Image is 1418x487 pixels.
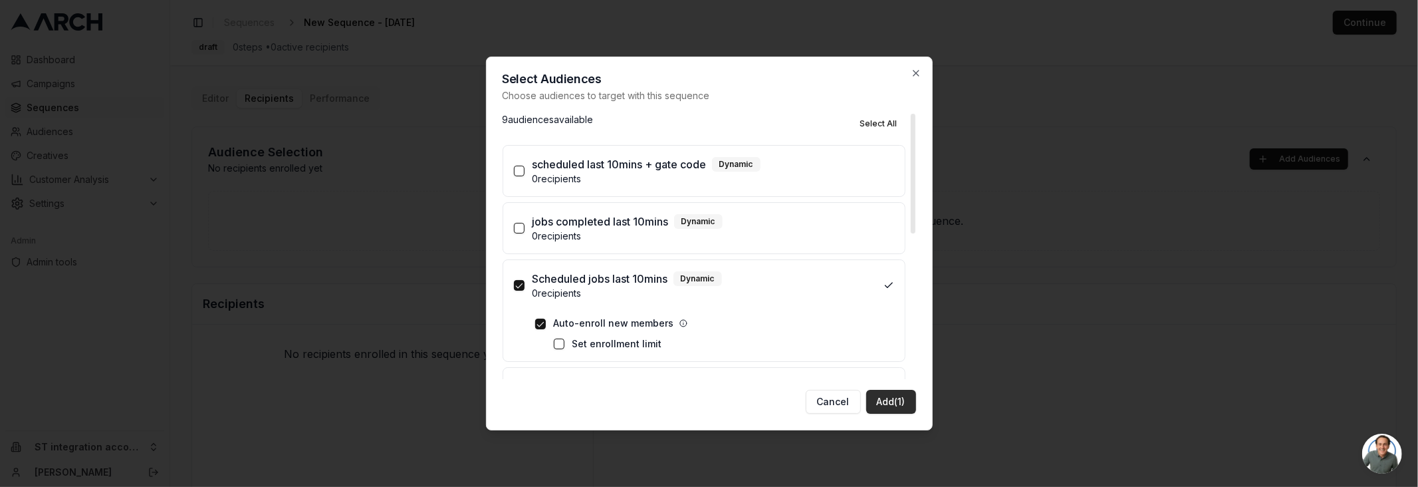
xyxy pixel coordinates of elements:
p: jobs completed last 10mins [532,214,669,230]
p: 0 recipients [532,287,876,300]
p: 0 recipients [532,230,894,243]
p: Choose audiences to target with this sequence [503,89,916,102]
h2: Select Audiences [503,73,916,85]
label: Auto-enroll new members [554,319,674,328]
button: Cancel [806,390,861,414]
button: scheduled last 10mins + gate codeDynamic0recipients [514,166,525,176]
div: Dynamic [674,214,723,229]
button: Add(1) [866,390,916,414]
button: Select All [852,113,905,134]
p: 95757 [532,379,566,395]
label: Set enrollment limit [572,337,662,351]
div: Dynamic [673,271,722,286]
p: scheduled last 10mins + gate code [532,156,707,172]
button: Scheduled jobs last 10minsDynamic0recipients [514,280,525,291]
p: Scheduled jobs last 10mins [532,271,668,287]
p: 0 recipients [532,172,894,186]
div: Dynamic [712,157,761,172]
button: jobs completed last 10minsDynamic0recipients [514,223,525,234]
p: 9 audience s available [503,113,594,134]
